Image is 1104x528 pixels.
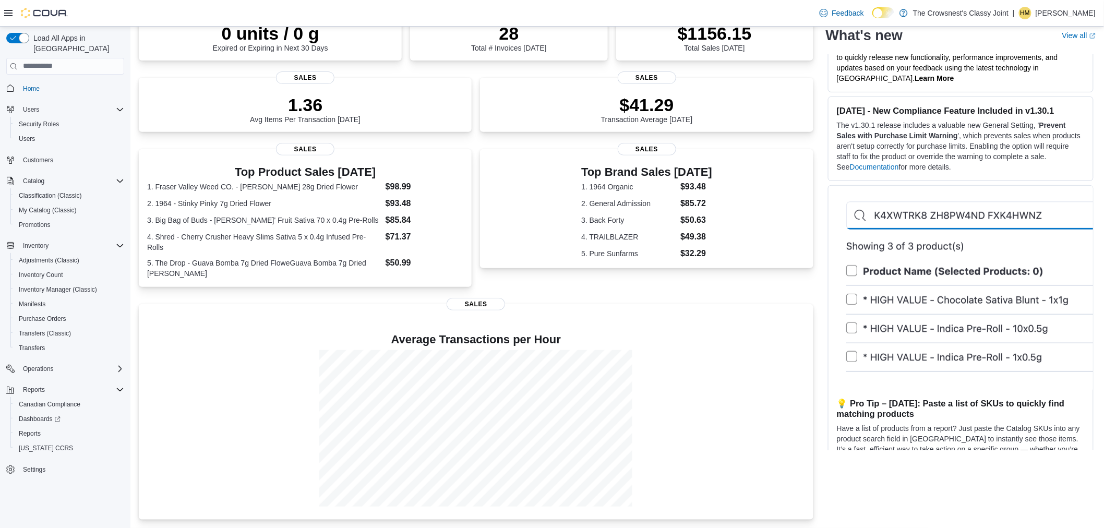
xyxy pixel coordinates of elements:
[19,400,80,409] span: Canadian Compliance
[15,398,124,411] span: Canadian Compliance
[213,23,328,44] p: 0 units / 0 g
[10,441,128,455] button: [US_STATE] CCRS
[1021,7,1030,19] span: HM
[832,8,864,18] span: Feedback
[19,383,124,396] span: Reports
[19,285,97,294] span: Inventory Manager (Classic)
[21,8,68,18] img: Cova
[10,311,128,326] button: Purchase Orders
[2,238,128,253] button: Inventory
[15,398,85,411] a: Canadian Compliance
[15,442,77,454] a: [US_STATE] CCRS
[850,163,899,171] a: Documentation
[2,81,128,96] button: Home
[837,120,1085,172] p: The v1.30.1 release includes a valuable new General Setting, ' ', which prevents sales when produ...
[10,131,128,146] button: Users
[601,94,693,124] div: Transaction Average [DATE]
[23,386,45,394] span: Reports
[15,219,124,231] span: Promotions
[15,133,39,145] a: Users
[19,175,124,187] span: Catalog
[581,166,712,178] h3: Top Brand Sales [DATE]
[2,174,128,188] button: Catalog
[1013,7,1015,19] p: |
[29,33,124,54] span: Load All Apps in [GEOGRAPHIC_DATA]
[837,399,1085,419] h3: 💡 Pro Tip – [DATE]: Paste a list of SKUs to quickly find matching products
[15,313,124,325] span: Purchase Orders
[15,283,124,296] span: Inventory Manager (Classic)
[15,413,124,425] span: Dashboards
[213,23,328,52] div: Expired or Expiring in Next 30 Days
[19,444,73,452] span: [US_STATE] CCRS
[15,269,67,281] a: Inventory Count
[19,329,71,338] span: Transfers (Classic)
[147,166,463,178] h3: Top Product Sales [DATE]
[601,94,693,115] p: $41.29
[10,117,128,131] button: Security Roles
[23,242,49,250] span: Inventory
[15,427,45,440] a: Reports
[10,218,128,232] button: Promotions
[147,333,805,346] h4: Average Transactions per Hour
[618,143,676,155] span: Sales
[15,189,86,202] a: Classification (Classic)
[19,191,82,200] span: Classification (Classic)
[471,23,546,52] div: Total # Invoices [DATE]
[680,197,712,210] dd: $85.72
[15,442,124,454] span: Washington CCRS
[276,71,334,84] span: Sales
[15,189,124,202] span: Classification (Classic)
[10,297,128,311] button: Manifests
[386,197,464,210] dd: $93.48
[15,118,63,130] a: Security Roles
[147,258,381,279] dt: 5. The Drop - Guava Bomba 7g Dried FloweGuava Bomba 7g Dried [PERSON_NAME]
[147,215,381,225] dt: 3. Big Bag of Buds - [PERSON_NAME]' Fruit Sativa 70 x 0.4g Pre-Rolls
[2,152,128,167] button: Customers
[15,204,81,217] a: My Catalog (Classic)
[23,156,53,164] span: Customers
[10,203,128,218] button: My Catalog (Classic)
[872,7,894,18] input: Dark Mode
[581,215,676,225] dt: 3. Back Forty
[23,365,54,373] span: Operations
[250,94,361,124] div: Avg Items Per Transaction [DATE]
[15,269,124,281] span: Inventory Count
[678,23,752,44] p: $1156.15
[19,153,124,166] span: Customers
[15,204,124,217] span: My Catalog (Classic)
[250,94,361,115] p: 1.36
[276,143,334,155] span: Sales
[15,133,124,145] span: Users
[19,463,124,476] span: Settings
[19,239,53,252] button: Inventory
[15,118,124,130] span: Security Roles
[19,383,49,396] button: Reports
[386,214,464,226] dd: $85.84
[837,105,1085,116] h3: [DATE] - New Compliance Feature Included in v1.30.1
[15,219,55,231] a: Promotions
[19,300,45,308] span: Manifests
[19,82,44,95] a: Home
[1062,31,1096,40] a: View allExternal link
[10,397,128,412] button: Canadian Compliance
[19,363,124,375] span: Operations
[19,429,41,438] span: Reports
[913,7,1009,19] p: The Crowsnest's Classy Joint
[19,271,63,279] span: Inventory Count
[15,298,124,310] span: Manifests
[581,248,676,259] dt: 5. Pure Sunfarms
[19,82,124,95] span: Home
[815,3,868,23] a: Feedback
[19,135,35,143] span: Users
[837,424,1085,476] p: Have a list of products from a report? Just paste the Catalog SKUs into any product search field ...
[680,247,712,260] dd: $32.29
[1019,7,1031,19] div: Holly McQuarrie
[15,254,83,267] a: Adjustments (Classic)
[915,74,954,82] a: Learn More
[19,415,61,423] span: Dashboards
[19,206,77,214] span: My Catalog (Classic)
[1089,33,1096,39] svg: External link
[680,231,712,243] dd: $49.38
[471,23,546,44] p: 28
[19,103,43,116] button: Users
